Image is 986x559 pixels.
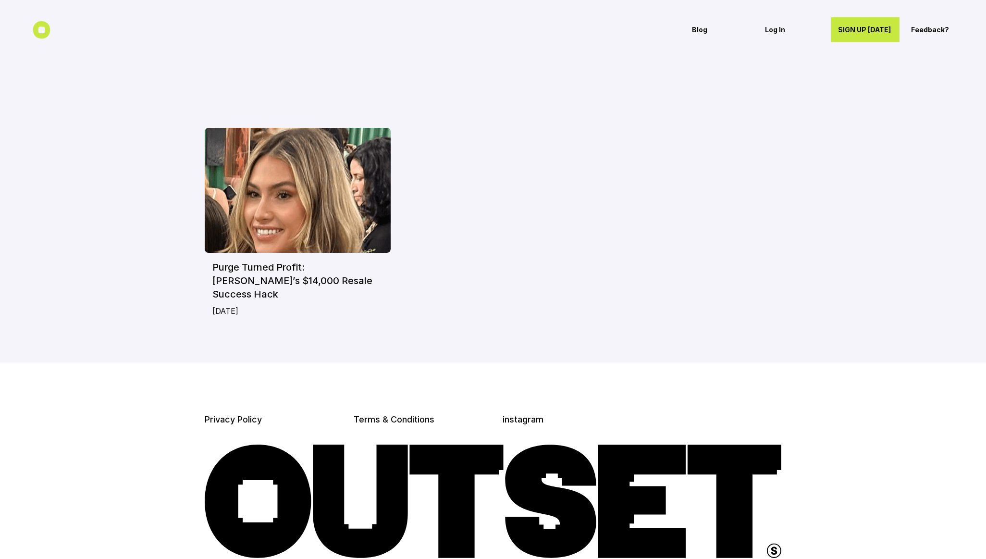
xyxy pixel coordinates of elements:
[758,17,826,42] a: Log In
[685,17,753,42] a: Blog
[205,116,531,126] p: Explore the transformative power of AI as it reshapes our daily lives
[205,414,262,424] a: Privacy Policy
[212,261,383,301] h6: Purge Turned Profit: [PERSON_NAME]’s $14,000 Resale Success Hack
[911,26,966,34] p: Feedback?
[205,87,531,108] h2: Blogs
[205,128,391,324] a: Purge Turned Profit: [PERSON_NAME]’s $14,000 Resale Success Hack[DATE]
[692,26,747,34] p: Blog
[904,17,973,42] a: Feedback?
[765,26,820,34] p: Log In
[503,414,543,424] a: instagram
[838,26,893,34] p: SIGN UP [DATE]
[354,414,434,424] a: Terms & Conditions
[212,306,383,316] p: [DATE]
[831,17,900,42] a: SIGN UP [DATE]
